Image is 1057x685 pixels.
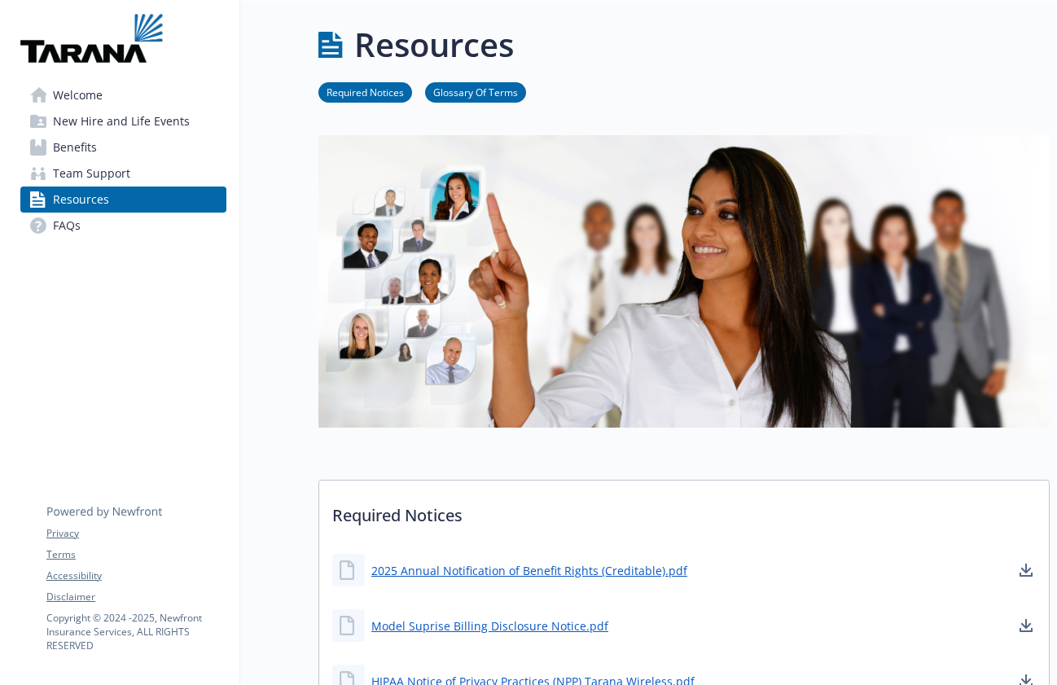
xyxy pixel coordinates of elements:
a: Privacy [46,526,226,541]
a: Glossary Of Terms [425,84,526,99]
a: download document [1016,616,1036,635]
span: Welcome [53,82,103,108]
a: Resources [20,187,226,213]
a: Disclaimer [46,590,226,604]
span: FAQs [53,213,81,239]
span: Resources [53,187,109,213]
span: New Hire and Life Events [53,108,190,134]
a: Team Support [20,160,226,187]
p: Required Notices [319,481,1049,541]
span: Benefits [53,134,97,160]
span: Team Support [53,160,130,187]
a: Required Notices [318,84,412,99]
p: Copyright © 2024 - 2025 , Newfront Insurance Services, ALL RIGHTS RESERVED [46,611,226,652]
a: Terms [46,547,226,562]
a: Model Suprise Billing Disclosure Notice.pdf [371,617,608,635]
a: Benefits [20,134,226,160]
h1: Resources [354,20,514,69]
a: New Hire and Life Events [20,108,226,134]
a: Welcome [20,82,226,108]
a: download document [1016,560,1036,580]
a: 2025 Annual Notification of Benefit Rights (Creditable).pdf [371,562,687,579]
a: FAQs [20,213,226,239]
img: resources page banner [318,135,1050,428]
a: Accessibility [46,569,226,583]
